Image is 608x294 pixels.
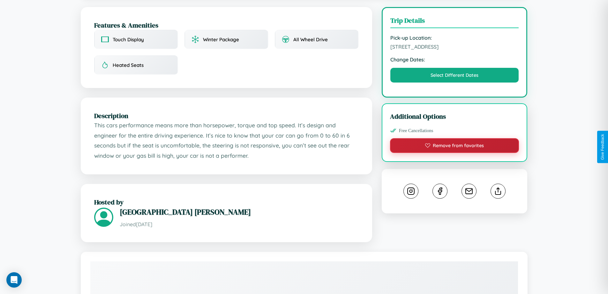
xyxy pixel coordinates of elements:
span: Winter Package [203,36,239,43]
strong: Pick-up Location: [390,35,519,41]
button: Remove from favorites [390,138,519,153]
h2: Hosted by [94,197,359,207]
div: Open Intercom Messenger [6,272,22,288]
span: Heated Seats [113,62,144,68]
p: Joined [DATE] [120,220,359,229]
h3: Trip Details [390,16,519,28]
span: All Wheel Drive [293,36,328,43]
button: Select Different Dates [390,68,519,83]
h3: Additional Options [390,112,519,121]
span: Touch Display [113,36,144,43]
span: Free Cancellations [399,128,433,133]
p: This cars performance means more than horsepower, torque and top speed. It’s design and engineer ... [94,120,359,161]
h2: Features & Amenities [94,20,359,30]
h2: Description [94,111,359,120]
div: Give Feedback [600,134,605,160]
h3: [GEOGRAPHIC_DATA] [PERSON_NAME] [120,207,359,217]
span: [STREET_ADDRESS] [390,44,519,50]
strong: Change Dates: [390,56,519,63]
